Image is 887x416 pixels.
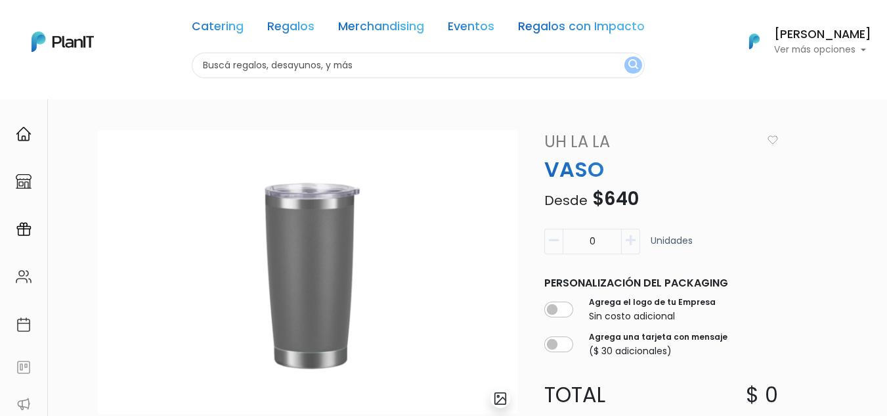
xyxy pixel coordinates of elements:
p: $ 0 [746,379,778,411]
a: Catering [192,21,244,37]
img: gallery-light [493,391,508,406]
p: VASO [536,154,786,185]
a: Uh La La [536,130,765,154]
img: PlanIt Logo [32,32,94,52]
img: people-662611757002400ad9ed0e3c099ab2801c6687ba6c219adb57efc949bc21e19d.svg [16,269,32,285]
input: Buscá regalos, desayunos, y más [192,53,645,78]
label: Agrega una tarjeta con mensaje [589,331,727,343]
a: Eventos [448,21,494,37]
img: Dise%C3%B1o_sin_t%C3%ADtulo_-_2024-12-05T133734.069.png [98,130,518,414]
a: Merchandising [338,21,424,37]
span: $640 [592,186,639,212]
img: PlanIt Logo [740,27,769,56]
p: Sin costo adicional [589,310,716,323]
h6: [PERSON_NAME] [774,29,871,41]
img: marketplace-4ceaa7011d94191e9ded77b95e3339b90024bf715f7c57f8cf31f2d8c509eaba.svg [16,173,32,189]
p: ($ 30 adicionales) [589,344,727,358]
img: feedback-78b5a0c8f98aac82b08bfc38622c3050aee476f2c9584af64705fc4e61158814.svg [16,359,32,375]
p: Ver más opciones [774,45,871,55]
p: Total [536,379,661,411]
label: Agrega el logo de tu Empresa [589,296,716,308]
p: Unidades [651,234,693,260]
a: Regalos [267,21,314,37]
span: Desde [544,191,588,210]
p: Personalización del packaging [544,275,778,291]
img: search_button-432b6d5273f82d61273b3651a40e1bd1b912527efae98b1b7a1b2c0702e16a8d.svg [628,59,638,72]
img: home-e721727adea9d79c4d83392d1f703f7f8bce08238fde08b1acbfd93340b81755.svg [16,126,32,142]
img: heart_icon [768,135,778,145]
button: PlanIt Logo [PERSON_NAME] Ver más opciones [732,24,871,58]
a: Regalos con Impacto [518,21,645,37]
img: partners-52edf745621dab592f3b2c58e3bca9d71375a7ef29c3b500c9f145b62cc070d4.svg [16,396,32,412]
img: campaigns-02234683943229c281be62815700db0a1741e53638e28bf9629b52c665b00959.svg [16,221,32,237]
img: calendar-87d922413cdce8b2cf7b7f5f62616a5cf9e4887200fb71536465627b3292af00.svg [16,317,32,333]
